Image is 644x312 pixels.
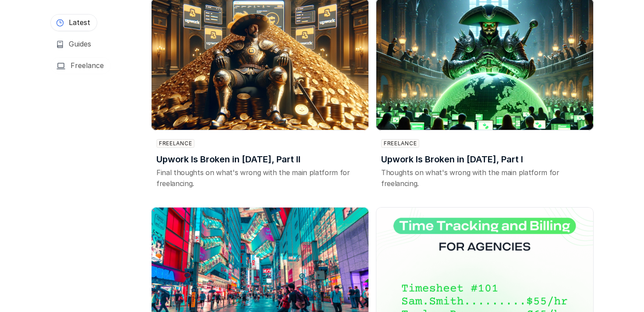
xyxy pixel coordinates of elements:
a: Latest [50,14,97,31]
h3: Latest [69,18,90,27]
a: Guides [50,36,98,53]
h3: Upwork Is Broken in [DATE], Part II [156,153,358,165]
p: Thoughts on what's wrong with the main platform for freelancing. [381,167,583,190]
p: Final thoughts on what's wrong with the main platform for freelancing. [156,167,358,190]
h3: Guides [69,39,91,49]
h3: Upwork Is Broken in [DATE], Part I [381,153,583,165]
a: Freelance [50,57,111,74]
p: Freelance [384,140,417,147]
h3: Freelance [71,61,104,70]
p: Freelance [159,140,192,147]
